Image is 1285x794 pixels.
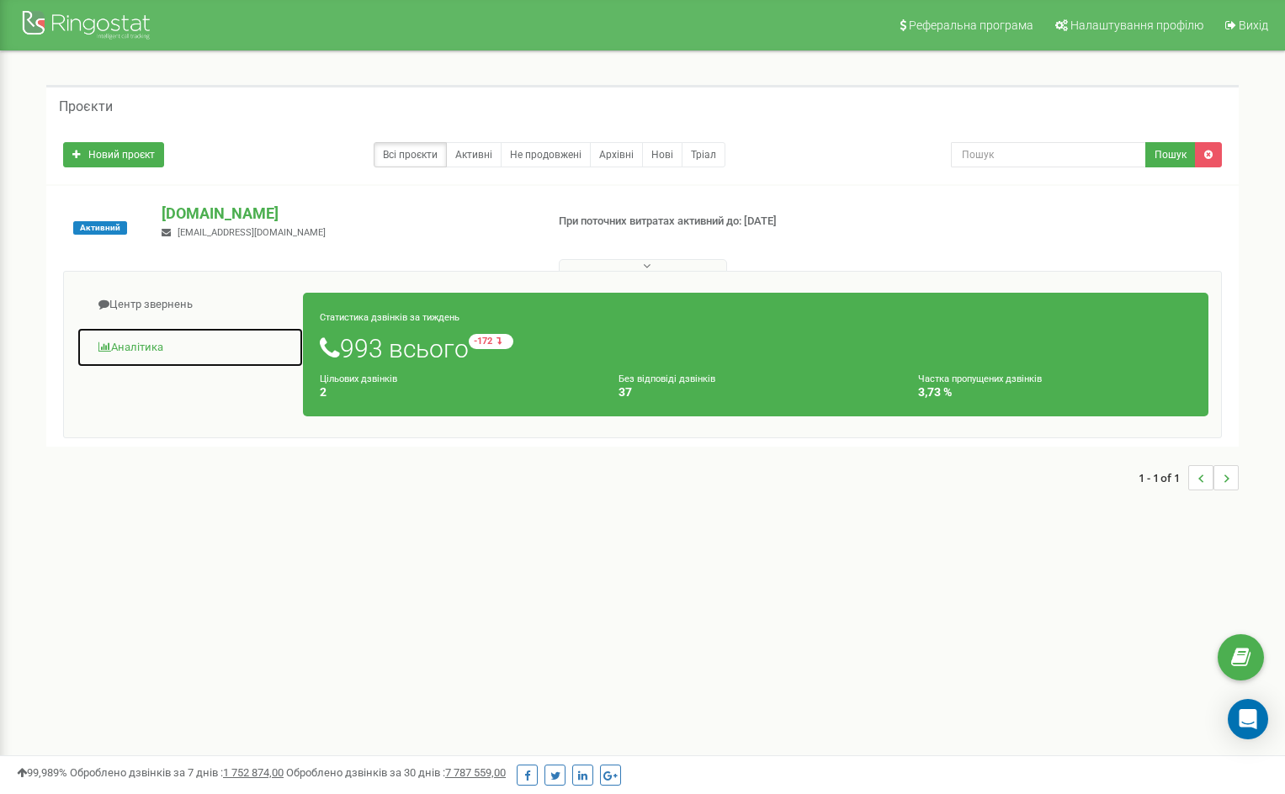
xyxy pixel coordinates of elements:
[619,373,715,384] small: Без відповіді дзвінків
[77,284,304,326] a: Центр звернень
[59,99,113,114] h5: Проєкти
[223,766,284,779] u: 1 752 874,00
[63,142,164,167] a: Новий проєкт
[73,221,127,235] span: Активний
[1145,142,1196,167] button: Пошук
[918,386,1192,399] h4: 3,73 %
[178,227,326,238] span: [EMAIL_ADDRESS][DOMAIN_NAME]
[501,142,591,167] a: Не продовжені
[1228,699,1268,739] div: Open Intercom Messenger
[446,142,502,167] a: Активні
[590,142,643,167] a: Архівні
[682,142,725,167] a: Тріал
[17,766,67,779] span: 99,989%
[320,334,1192,363] h1: 993 всього
[320,312,459,323] small: Статистика дзвінків за тиждень
[1239,19,1268,32] span: Вихід
[77,327,304,368] a: Аналiтика
[619,386,892,399] h4: 37
[162,203,531,225] p: [DOMAIN_NAME]
[70,766,284,779] span: Оброблено дзвінків за 7 днів :
[1139,448,1239,507] nav: ...
[320,373,397,384] small: Цільових дзвінків
[642,142,682,167] a: Нові
[320,386,593,399] h4: 2
[445,766,506,779] u: 7 787 559,00
[559,214,830,230] p: При поточних витратах активний до: [DATE]
[374,142,447,167] a: Всі проєкти
[1070,19,1203,32] span: Налаштування профілю
[909,19,1033,32] span: Реферальна програма
[951,142,1146,167] input: Пошук
[469,334,513,349] small: -172
[286,766,506,779] span: Оброблено дзвінків за 30 днів :
[918,373,1042,384] small: Частка пропущених дзвінків
[1139,465,1188,490] span: 1 - 1 of 1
